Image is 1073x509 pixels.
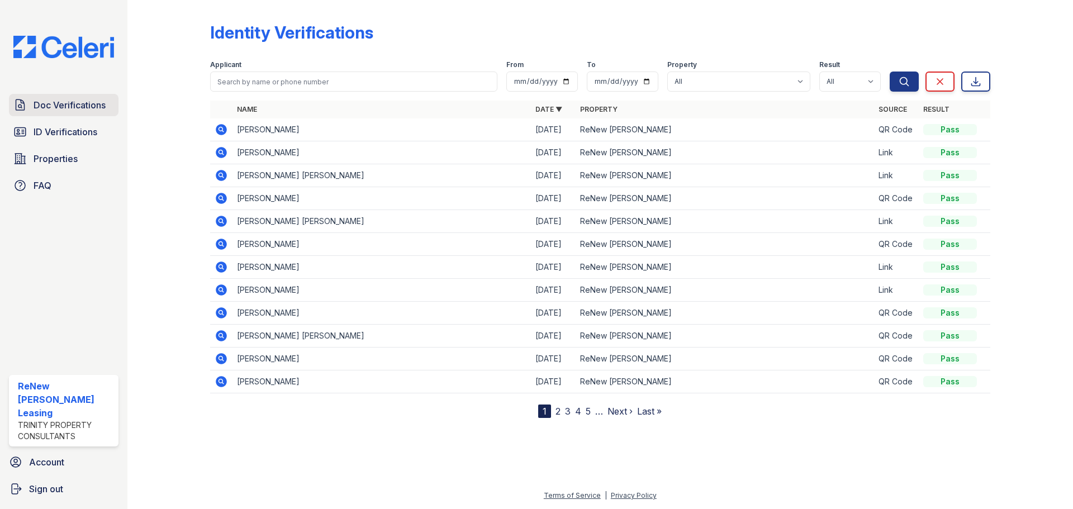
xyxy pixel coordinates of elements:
span: Sign out [29,482,63,496]
input: Search by name or phone number [210,72,497,92]
td: [PERSON_NAME] [PERSON_NAME] [232,325,531,348]
td: ReNew [PERSON_NAME] [576,233,874,256]
td: [DATE] [531,302,576,325]
td: [PERSON_NAME] [232,141,531,164]
td: [DATE] [531,187,576,210]
div: Trinity Property Consultants [18,420,114,442]
td: [PERSON_NAME] [PERSON_NAME] [232,164,531,187]
td: ReNew [PERSON_NAME] [576,187,874,210]
div: Pass [923,239,977,250]
td: [DATE] [531,279,576,302]
span: Properties [34,152,78,165]
td: ReNew [PERSON_NAME] [576,279,874,302]
span: Doc Verifications [34,98,106,112]
td: [DATE] [531,370,576,393]
td: ReNew [PERSON_NAME] [576,348,874,370]
a: 4 [575,406,581,417]
a: Source [879,105,907,113]
a: 3 [565,406,571,417]
td: QR Code [874,348,919,370]
a: Result [923,105,949,113]
td: ReNew [PERSON_NAME] [576,118,874,141]
td: [DATE] [531,233,576,256]
td: QR Code [874,370,919,393]
a: Property [580,105,618,113]
td: Link [874,279,919,302]
div: Pass [923,193,977,204]
td: [PERSON_NAME] [232,233,531,256]
a: 5 [586,406,591,417]
a: Sign out [4,478,123,500]
div: Pass [923,376,977,387]
td: ReNew [PERSON_NAME] [576,325,874,348]
a: Terms of Service [544,491,601,500]
div: Pass [923,216,977,227]
td: [DATE] [531,348,576,370]
a: ID Verifications [9,121,118,143]
td: QR Code [874,302,919,325]
img: CE_Logo_Blue-a8612792a0a2168367f1c8372b55b34899dd931a85d93a1a3d3e32e68fde9ad4.png [4,36,123,58]
a: FAQ [9,174,118,197]
td: [PERSON_NAME] [232,348,531,370]
a: Next › [607,406,633,417]
td: Link [874,164,919,187]
td: ReNew [PERSON_NAME] [576,210,874,233]
div: Pass [923,170,977,181]
td: [DATE] [531,256,576,279]
td: ReNew [PERSON_NAME] [576,302,874,325]
div: Pass [923,330,977,341]
span: … [595,405,603,418]
td: [DATE] [531,164,576,187]
span: FAQ [34,179,51,192]
td: [PERSON_NAME] [232,279,531,302]
td: ReNew [PERSON_NAME] [576,256,874,279]
td: QR Code [874,118,919,141]
td: Link [874,141,919,164]
a: Doc Verifications [9,94,118,116]
td: [PERSON_NAME] [232,118,531,141]
div: Pass [923,124,977,135]
td: Link [874,256,919,279]
span: Account [29,455,64,469]
a: Last » [637,406,662,417]
label: To [587,60,596,69]
td: [DATE] [531,325,576,348]
td: [PERSON_NAME] [PERSON_NAME] [232,210,531,233]
label: From [506,60,524,69]
td: [PERSON_NAME] [232,256,531,279]
td: [DATE] [531,141,576,164]
a: Account [4,451,123,473]
div: Pass [923,353,977,364]
td: QR Code [874,325,919,348]
td: Link [874,210,919,233]
td: [PERSON_NAME] [232,302,531,325]
td: [DATE] [531,210,576,233]
label: Applicant [210,60,241,69]
div: | [605,491,607,500]
div: Pass [923,261,977,273]
a: Properties [9,148,118,170]
div: ReNew [PERSON_NAME] Leasing [18,379,114,420]
span: ID Verifications [34,125,97,139]
div: Pass [923,147,977,158]
td: ReNew [PERSON_NAME] [576,370,874,393]
div: Identity Verifications [210,22,373,42]
td: ReNew [PERSON_NAME] [576,164,874,187]
a: Date ▼ [535,105,562,113]
a: Name [237,105,257,113]
td: ReNew [PERSON_NAME] [576,141,874,164]
div: Pass [923,307,977,318]
td: QR Code [874,187,919,210]
label: Result [819,60,840,69]
label: Property [667,60,697,69]
a: Privacy Policy [611,491,657,500]
td: [PERSON_NAME] [232,187,531,210]
div: 1 [538,405,551,418]
td: [PERSON_NAME] [232,370,531,393]
td: QR Code [874,233,919,256]
td: [DATE] [531,118,576,141]
div: Pass [923,284,977,296]
a: 2 [556,406,561,417]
